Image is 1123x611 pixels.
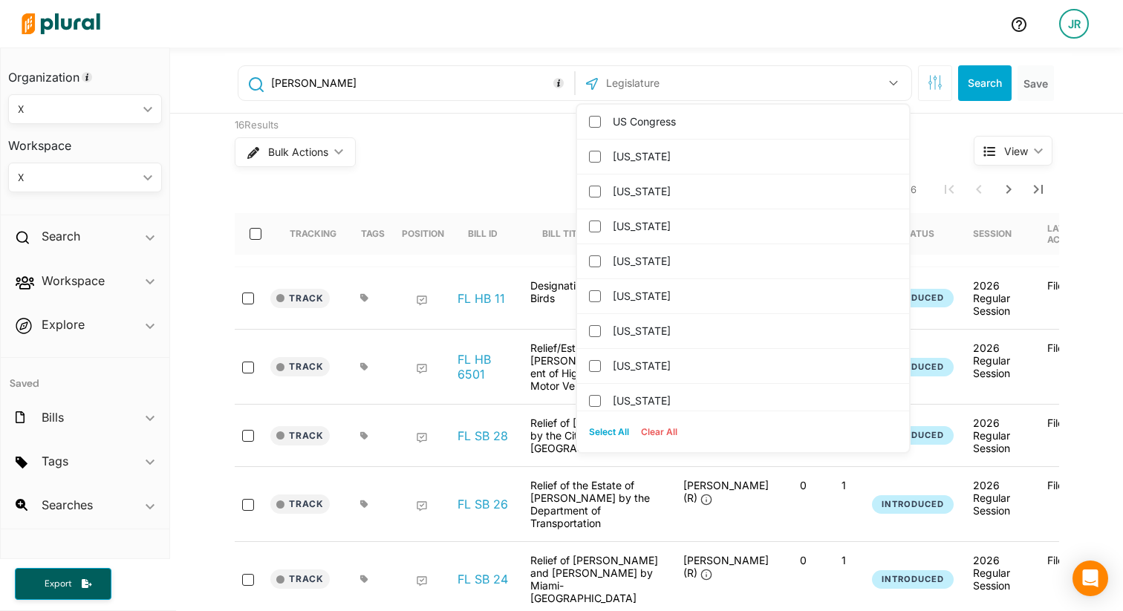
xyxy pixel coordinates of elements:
[973,279,1023,317] div: 2026 Regular Session
[270,426,330,445] button: Track
[250,228,261,240] input: select-all-rows
[542,228,587,239] div: Bill Title
[360,500,368,509] div: Add tags
[360,362,368,371] div: Add tags
[235,137,356,167] button: Bulk Actions
[613,250,894,272] label: [US_STATE]
[42,409,64,425] h2: Bills
[973,342,1023,379] div: 2026 Regular Session
[242,430,254,442] input: select-row-state-fl-2026-sb28
[1035,479,1110,529] div: Filed
[468,228,498,239] div: Bill ID
[973,416,1023,454] div: 2026 Regular Session
[523,416,671,454] div: Relief of [PERSON_NAME] by the City of [GEOGRAPHIC_DATA]
[872,358,954,376] button: Introduced
[468,213,511,255] div: Bill ID
[15,568,111,600] button: Export
[360,575,368,584] div: Add tags
[416,500,428,512] div: Add Position Statement
[34,578,82,590] span: Export
[80,71,94,84] div: Tooltip anchor
[1047,213,1098,255] div: Latest Action
[613,180,894,203] label: [US_STATE]
[973,213,1025,255] div: Session
[361,213,385,255] div: Tags
[542,213,601,255] div: Bill Title
[523,479,671,529] div: Relief of the Estate of [PERSON_NAME] by the Department of Transportation
[523,279,671,317] div: Designation of the State Birds
[552,76,565,90] div: Tooltip anchor
[872,495,954,514] button: Introduced
[1004,143,1028,159] span: View
[18,102,137,117] div: X
[964,174,994,204] button: Previous Page
[613,285,894,307] label: [US_STATE]
[934,174,964,204] button: First Page
[270,569,330,589] button: Track
[635,421,683,443] button: Clear All
[270,494,330,514] button: Track
[458,291,505,306] a: FL HB 11
[242,293,254,304] input: select-row-state-fl-2026-hb11
[1059,9,1089,39] div: JR
[613,215,894,238] label: [US_STATE]
[1023,174,1053,204] button: Last Page
[605,69,764,97] input: Legislature
[1035,279,1110,317] div: Filed
[42,228,80,244] h2: Search
[583,421,635,443] button: Select All
[242,574,254,586] input: select-row-state-fl-2026-sb24
[613,390,894,412] label: [US_STATE]
[42,497,93,513] h2: Searches
[613,355,894,377] label: [US_STATE]
[830,479,859,491] p: 1
[268,147,328,157] span: Bulk Actions
[1047,3,1101,45] a: JR
[290,228,336,239] div: Tracking
[958,65,1012,101] button: Search
[458,497,508,512] a: FL SB 26
[872,289,954,307] button: Introduced
[1035,342,1110,392] div: Filed
[973,228,1012,239] div: Session
[290,213,336,255] div: Tracking
[402,213,444,255] div: Position
[360,431,368,440] div: Add tags
[42,316,85,333] h2: Explore
[458,352,514,382] a: FL HB 6501
[270,289,330,308] button: Track
[789,479,818,491] p: 0
[1,358,169,394] h4: Saved
[270,357,330,376] button: Track
[878,213,948,255] div: Bill Status
[242,362,254,373] input: select-row-state-fl-2026-hb6501
[42,272,105,289] h2: Workspace
[416,575,428,587] div: Add Position Statement
[613,111,894,133] label: US Congress
[523,342,671,392] div: Relief/Estate of [PERSON_NAME]/Department of Highway Safety and Motor Vehicles
[994,174,1023,204] button: Next Page
[973,554,1023,592] div: 2026 Regular Session
[360,293,368,302] div: Add tags
[973,479,1023,517] div: 2026 Regular Session
[1047,223,1098,245] div: Latest Action
[270,69,570,97] input: Enter keywords, bill # or legislator name
[789,554,818,566] p: 0
[1018,65,1054,101] button: Save
[458,572,508,587] a: FL SB 24
[1072,561,1108,596] div: Open Intercom Messenger
[42,453,68,469] h2: Tags
[8,56,162,88] h3: Organization
[416,432,428,444] div: Add Position Statement
[402,228,444,239] div: Position
[928,75,943,88] span: Search Filters
[683,554,769,579] span: [PERSON_NAME] (R)
[1035,554,1110,604] div: Filed
[235,118,918,133] div: 16 Results
[8,124,162,157] h3: Workspace
[18,170,137,186] div: X
[416,295,428,307] div: Add Position Statement
[683,479,769,504] span: [PERSON_NAME] (R)
[1035,416,1110,454] div: Filed
[458,428,508,443] a: FL SB 28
